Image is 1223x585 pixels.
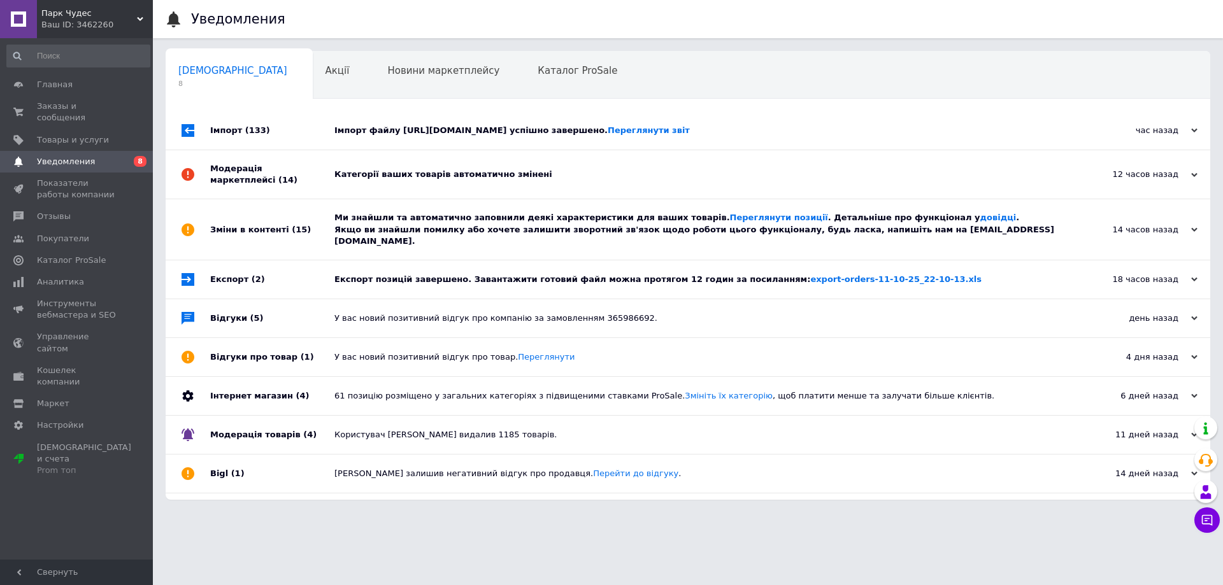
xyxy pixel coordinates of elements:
[296,391,309,400] span: (4)
[593,469,678,478] a: Перейти до відгуку
[210,111,334,150] div: Імпорт
[37,398,69,409] span: Маркет
[303,430,317,439] span: (4)
[1194,507,1220,533] button: Чат с покупателем
[1070,351,1198,363] div: 4 дня назад
[37,233,89,244] span: Покупатели
[210,338,334,376] div: Відгуки про товар
[538,65,617,76] span: Каталог ProSale
[252,274,265,284] span: (2)
[1070,125,1198,136] div: час назад
[37,276,84,288] span: Аналитика
[210,260,334,299] div: Експорт
[37,178,118,201] span: Показатели работы компании
[334,351,1070,363] div: У вас новий позитивний відгук про товар.
[334,468,1070,479] div: [PERSON_NAME] залишив негативний відгук про продавця. .
[41,19,153,31] div: Ваш ID: 3462260
[730,213,828,222] a: Переглянути позиції
[210,299,334,337] div: Відгуки
[387,65,499,76] span: Новини маркетплейсу
[231,469,245,478] span: (1)
[37,442,131,477] span: [DEMOGRAPHIC_DATA] и счета
[37,79,73,90] span: Главная
[334,274,1070,285] div: Експорт позицій завершено. Завантажити готовий файл можна протягом 12 годин за посиланням:
[301,352,314,362] span: (1)
[37,156,95,167] span: Уведомления
[334,313,1070,324] div: У вас новий позитивний відгук про компанію за замовленням 365986692.
[210,199,334,260] div: Зміни в контенті
[810,274,982,284] a: export-orders-11-10-25_22-10-13.xls
[292,225,311,234] span: (15)
[6,45,150,67] input: Поиск
[178,79,287,88] span: 8
[37,331,118,354] span: Управление сайтом
[210,150,334,199] div: Модерація маркетплейсі
[41,8,137,19] span: Парк Чудес
[518,352,575,362] a: Переглянути
[210,377,334,415] div: Інтернет магазин
[334,125,1070,136] div: Імпорт файлу [URL][DOMAIN_NAME] успішно завершено.
[980,213,1017,222] a: довідці
[334,169,1070,180] div: Категорії ваших товарів автоматично змінені
[210,416,334,454] div: Модерація товарів
[1070,468,1198,479] div: 14 дней назад
[685,391,773,400] a: Змініть їх категорію
[178,65,287,76] span: [DEMOGRAPHIC_DATA]
[37,465,131,476] div: Prom топ
[1070,313,1198,324] div: день назад
[245,125,270,135] span: (133)
[1070,274,1198,285] div: 18 часов назад
[210,455,334,493] div: Bigl
[191,11,285,27] h1: Уведомления
[334,212,1070,247] div: Ми знайшли та автоматично заповнили деякі характеристики для ваших товарів. . Детальніше про функ...
[134,156,147,167] span: 8
[37,365,118,388] span: Кошелек компании
[37,298,118,321] span: Инструменты вебмастера и SEO
[37,211,71,222] span: Отзывы
[334,390,1070,402] div: 61 позицію розміщено у загальних категоріях з підвищеними ставками ProSale. , щоб платити менше т...
[1070,390,1198,402] div: 6 дней назад
[37,134,109,146] span: Товары и услуги
[37,419,83,431] span: Настройки
[1070,224,1198,236] div: 14 часов назад
[37,255,106,266] span: Каталог ProSale
[1070,169,1198,180] div: 12 часов назад
[334,429,1070,441] div: Користувач [PERSON_NAME] видалив 1185 товарів.
[37,101,118,123] span: Заказы и сообщения
[278,175,297,185] span: (14)
[250,313,264,323] span: (5)
[1070,429,1198,441] div: 11 дней назад
[325,65,350,76] span: Акції
[608,125,690,135] a: Переглянути звіт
